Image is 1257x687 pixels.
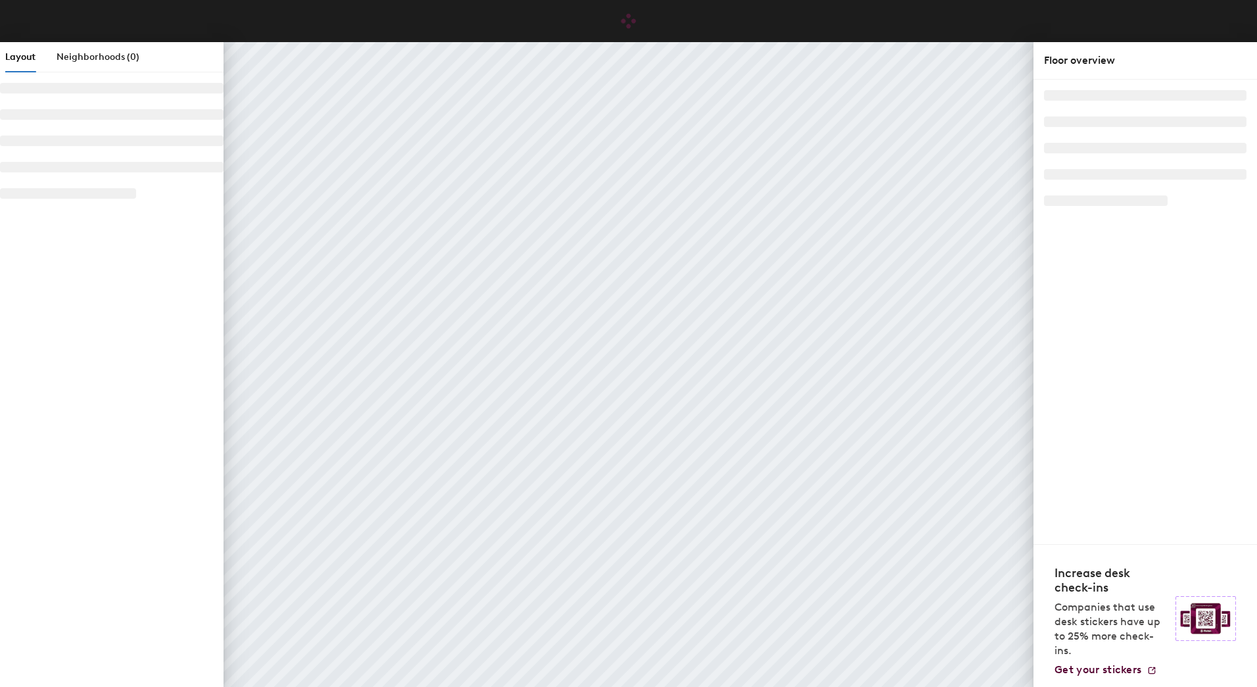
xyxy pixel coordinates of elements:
[1055,566,1168,595] h4: Increase desk check-ins
[57,51,139,63] span: Neighborhoods (0)
[1055,663,1141,676] span: Get your stickers
[5,51,36,63] span: Layout
[1055,600,1168,658] p: Companies that use desk stickers have up to 25% more check-ins.
[1044,53,1246,68] div: Floor overview
[1175,596,1236,641] img: Sticker logo
[1055,663,1157,676] a: Get your stickers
